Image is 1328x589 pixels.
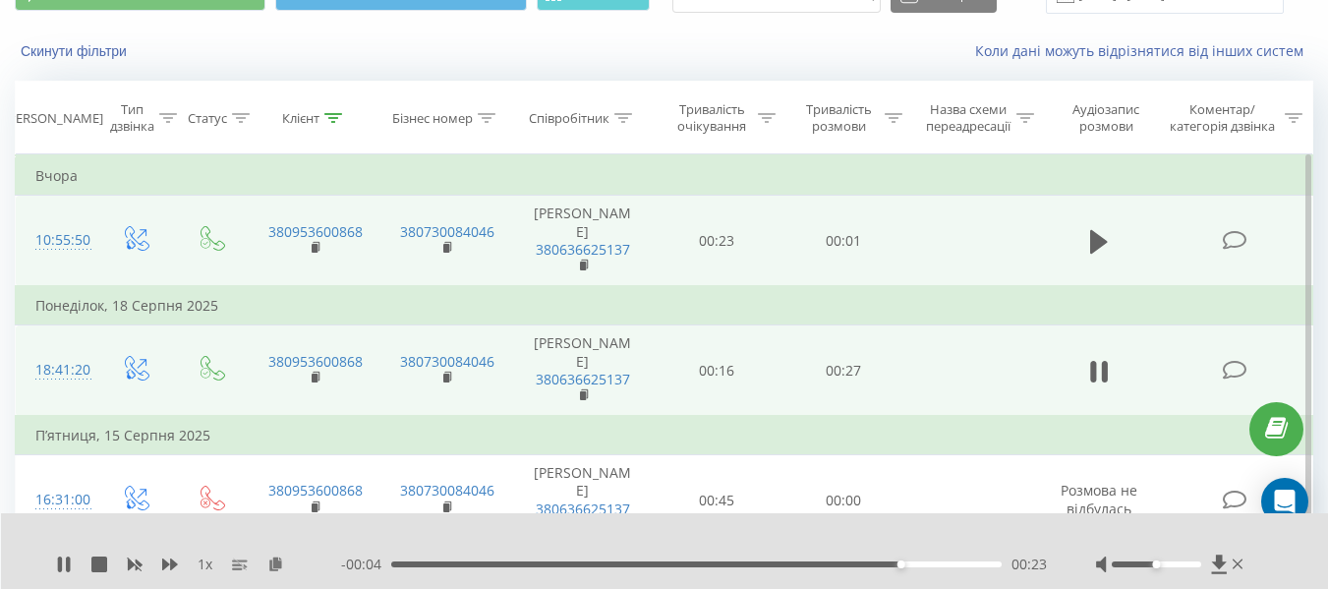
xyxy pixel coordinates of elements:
[341,555,391,574] span: - 00:04
[110,101,154,135] div: Тип дзвінка
[1011,555,1047,574] span: 00:23
[798,101,880,135] div: Тривалість розмови
[654,196,780,286] td: 00:23
[897,560,905,568] div: Accessibility label
[198,555,212,574] span: 1 x
[780,325,907,416] td: 00:27
[536,240,630,259] a: 380636625137
[16,286,1313,325] td: Понеділок, 18 Серпня 2025
[268,222,363,241] a: 380953600868
[975,41,1313,60] a: Коли дані можуть відрізнятися вiд інших систем
[1152,560,1160,568] div: Accessibility label
[4,110,103,127] div: [PERSON_NAME]
[392,110,473,127] div: Бізнес номер
[1165,101,1280,135] div: Коментар/категорія дзвінка
[35,221,77,260] div: 10:55:50
[1057,101,1156,135] div: Аудіозапис розмови
[536,500,630,518] a: 380636625137
[654,455,780,546] td: 00:45
[536,370,630,388] a: 380636625137
[671,101,753,135] div: Тривалість очікування
[16,416,1313,455] td: П’ятниця, 15 Серпня 2025
[188,110,227,127] div: Статус
[529,110,609,127] div: Співробітник
[654,325,780,416] td: 00:16
[282,110,319,127] div: Клієнт
[268,352,363,371] a: 380953600868
[1261,478,1308,525] div: Open Intercom Messenger
[780,196,907,286] td: 00:01
[512,455,654,546] td: [PERSON_NAME]
[925,101,1011,135] div: Назва схеми переадресації
[512,196,654,286] td: [PERSON_NAME]
[15,42,137,60] button: Скинути фільтри
[400,352,494,371] a: 380730084046
[16,156,1313,196] td: Вчора
[780,455,907,546] td: 00:00
[1061,481,1137,517] span: Розмова не відбулась
[35,351,77,389] div: 18:41:20
[400,481,494,500] a: 380730084046
[512,325,654,416] td: [PERSON_NAME]
[35,481,77,519] div: 16:31:00
[400,222,494,241] a: 380730084046
[268,481,363,500] a: 380953600868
